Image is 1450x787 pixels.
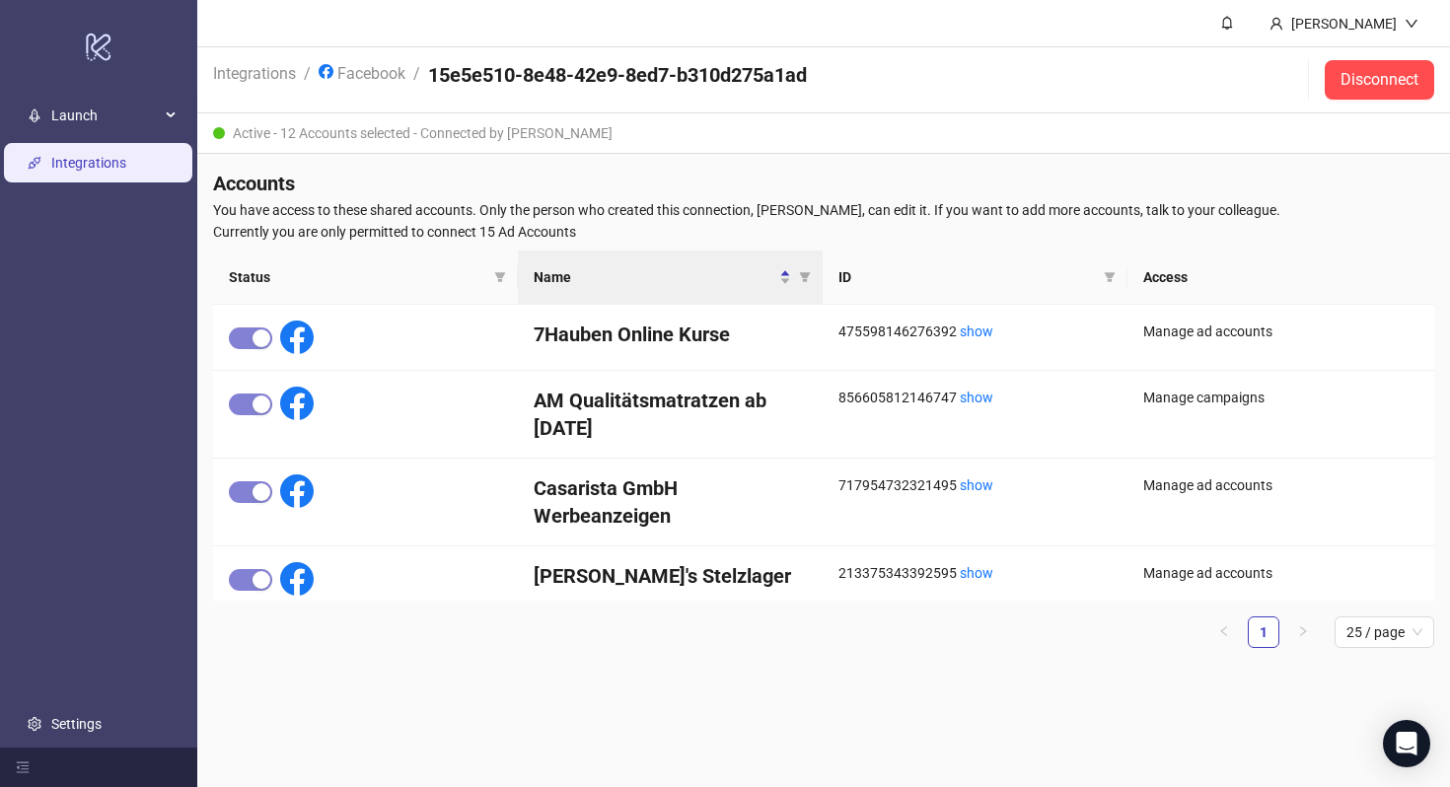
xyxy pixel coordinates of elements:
div: Open Intercom Messenger [1383,720,1430,767]
th: Access [1127,250,1434,305]
h4: AM Qualitätsmatratzen ab [DATE] [534,387,807,442]
li: Next Page [1287,616,1319,648]
span: Disconnect [1341,71,1418,89]
span: left [1218,625,1230,637]
span: filter [490,262,510,292]
span: filter [494,271,506,283]
div: Manage ad accounts [1143,562,1418,584]
span: filter [799,271,811,283]
button: left [1208,616,1240,648]
span: user [1269,17,1283,31]
span: down [1405,17,1418,31]
a: show [960,390,993,405]
span: filter [1104,271,1116,283]
span: filter [795,262,815,292]
a: Integrations [209,61,300,83]
th: Name [518,250,823,305]
div: [PERSON_NAME] [1283,13,1405,35]
li: / [304,61,311,99]
a: Integrations [51,155,126,171]
span: filter [1100,262,1120,292]
a: Settings [51,716,102,732]
span: Status [229,266,486,288]
h4: 7Hauben Online Kurse [534,321,807,348]
li: Previous Page [1208,616,1240,648]
span: You have access to these shared accounts. Only the person who created this connection, [PERSON_NA... [213,199,1434,221]
button: Disconnect [1325,60,1434,100]
div: Page Size [1335,616,1434,648]
span: Launch [51,96,160,135]
li: 1 [1248,616,1279,648]
a: show [960,477,993,493]
div: Manage ad accounts [1143,321,1418,342]
h4: Accounts [213,170,1434,197]
span: ID [838,266,1096,288]
div: 475598146276392 [838,321,1112,342]
span: Currently you are only permitted to connect 15 Ad Accounts [213,221,1434,243]
span: right [1297,625,1309,637]
span: rocket [28,108,41,122]
h4: 15e5e510-8e48-42e9-8ed7-b310d275a1ad [428,61,807,89]
a: show [960,323,993,339]
div: 213375343392595 [838,562,1112,584]
span: 25 / page [1346,617,1422,647]
span: bell [1220,16,1234,30]
span: menu-fold [16,760,30,774]
div: Manage ad accounts [1143,474,1418,496]
div: Active - 12 Accounts selected - Connected by [PERSON_NAME] [197,113,1450,154]
h4: Casarista GmbH Werbeanzeigen [534,474,807,530]
h4: [PERSON_NAME]'s Stelzlager [534,562,807,590]
div: 856605812146747 [838,387,1112,408]
div: 717954732321495 [838,474,1112,496]
li: / [413,61,420,99]
a: 1 [1249,617,1278,647]
a: Facebook [315,61,409,83]
div: Manage campaigns [1143,387,1418,408]
a: show [960,565,993,581]
button: right [1287,616,1319,648]
span: Name [534,266,775,288]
